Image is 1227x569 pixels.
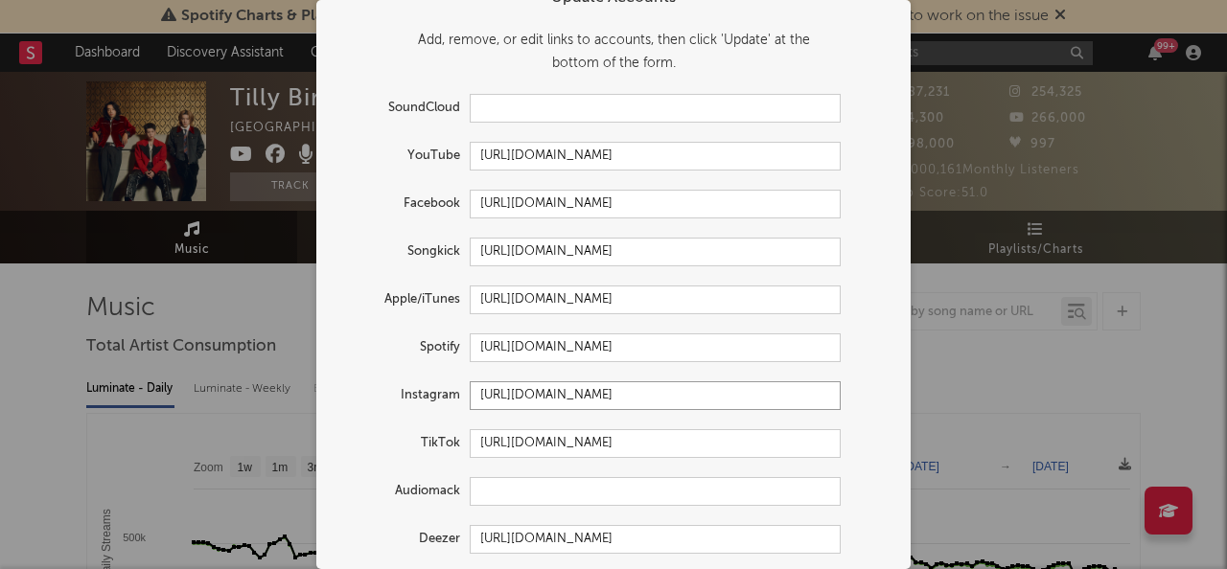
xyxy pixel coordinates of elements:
label: YouTube [336,145,470,168]
label: Audiomack [336,480,470,503]
label: Deezer [336,528,470,551]
label: Spotify [336,336,470,359]
label: Facebook [336,193,470,216]
label: SoundCloud [336,97,470,120]
label: Apple/iTunes [336,288,470,311]
label: Songkick [336,240,470,263]
label: Instagram [336,384,470,407]
label: TikTok [336,432,470,455]
div: Add, remove, or edit links to accounts, then click 'Update' at the bottom of the form. [336,29,891,75]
